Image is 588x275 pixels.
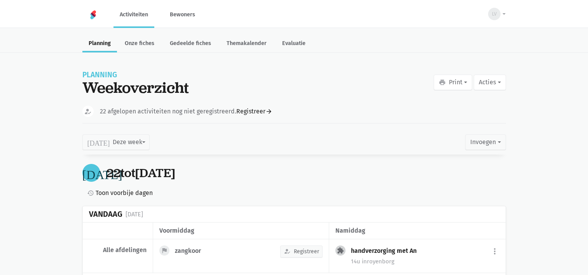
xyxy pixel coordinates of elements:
[82,78,189,96] div: Weekoverzicht
[159,226,323,236] div: voormiddag
[87,139,110,146] i: [DATE]
[164,2,201,28] a: Bewoners
[175,247,207,255] div: zangkoor
[465,134,506,150] button: Invoegen
[82,71,189,78] div: Planning
[362,258,367,265] span: in
[236,106,272,117] a: Registreer
[87,190,94,197] i: history
[113,2,154,28] a: Activiteiten
[335,226,499,236] div: namiddag
[351,247,423,255] div: handverzorging met An
[84,188,153,198] a: Toon voorbije dagen
[82,134,150,150] button: Deze week
[280,245,323,258] button: Registreer
[100,106,272,117] div: 22 afgelopen activiteiten nog niet geregistreerd.
[276,36,312,52] a: Evaluatie
[492,10,497,18] span: LV
[89,10,98,19] img: Home
[135,165,175,181] span: [DATE]
[351,258,360,265] span: 14u
[337,247,344,254] i: extension
[89,246,147,254] div: Alle afdelingen
[474,75,506,90] button: Acties
[82,36,117,52] a: Planning
[439,79,446,86] i: print
[96,188,153,198] span: Toon voorbije dagen
[362,258,394,265] span: royenborg
[161,247,168,254] i: flag
[284,248,291,255] i: how_to_reg
[119,36,161,52] a: Onze fiches
[106,166,175,180] div: tot
[265,108,272,115] i: arrow_forward
[434,75,472,90] button: Print
[89,210,122,219] div: Vandaag
[483,5,506,23] button: LV
[164,36,217,52] a: Gedeelde fiches
[106,165,120,181] span: 22
[220,36,273,52] a: Themakalender
[126,209,143,219] div: [DATE]
[84,108,92,115] i: how_to_reg
[82,167,122,179] i: [DATE]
